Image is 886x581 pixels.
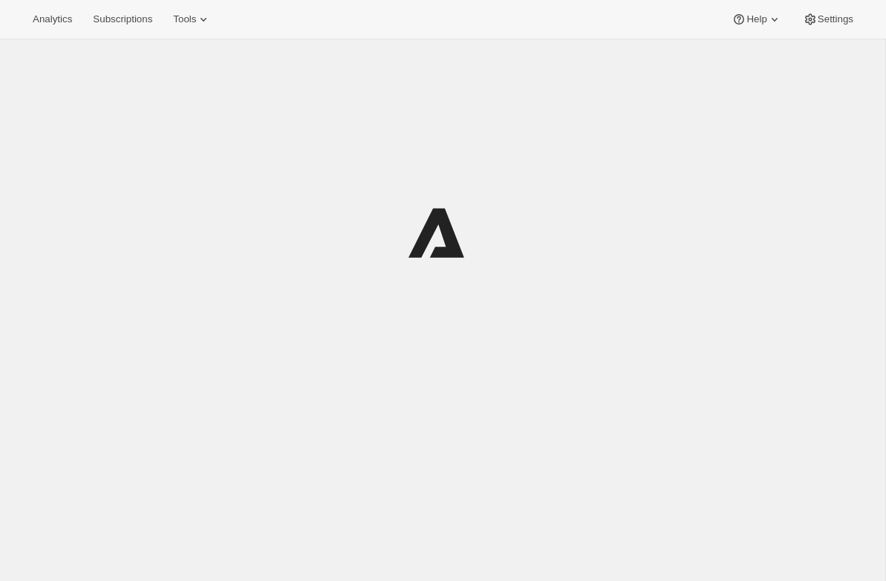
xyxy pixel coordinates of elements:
button: Analytics [24,9,81,30]
button: Subscriptions [84,9,161,30]
span: Subscriptions [93,13,152,25]
button: Tools [164,9,220,30]
button: Settings [794,9,862,30]
button: Help [723,9,790,30]
span: Settings [818,13,853,25]
span: Help [746,13,766,25]
span: Tools [173,13,196,25]
span: Analytics [33,13,72,25]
